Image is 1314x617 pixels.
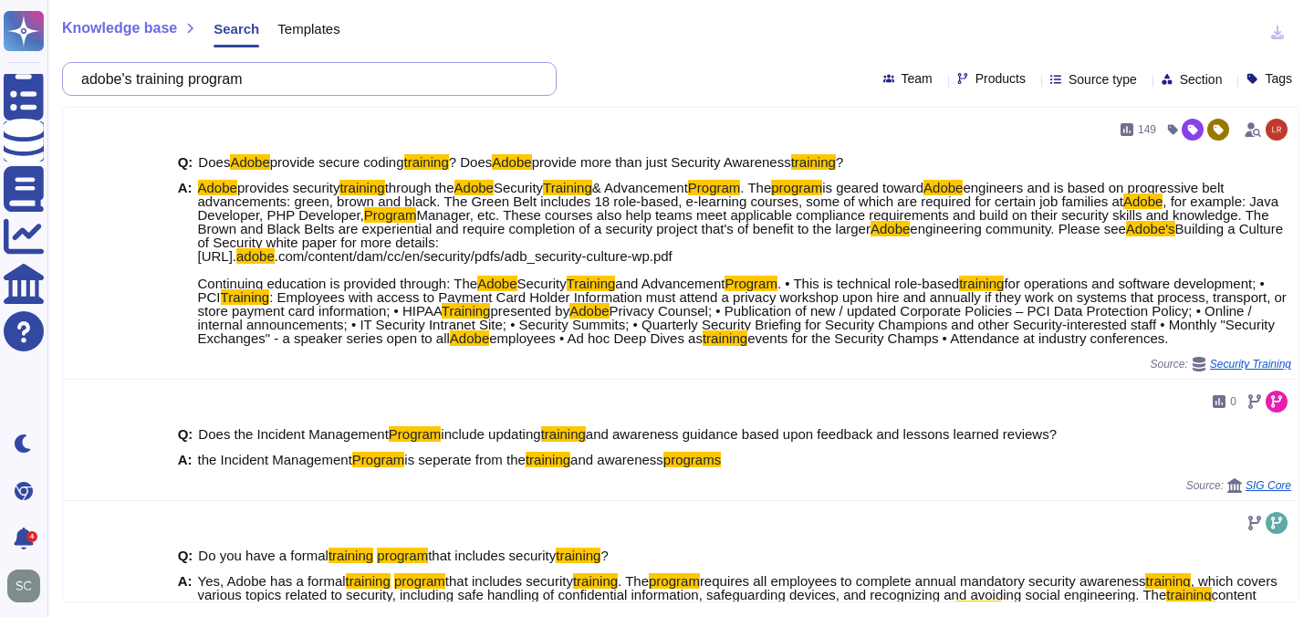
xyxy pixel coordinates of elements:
[1001,601,1166,616] span: through the Adobe Security
[178,181,193,345] b: A:
[1126,221,1175,236] mark: Adobe's
[404,452,526,467] span: is seperate from the
[777,276,959,291] span: . • This is technical role-based
[277,22,339,36] span: Templates
[586,426,1057,442] span: and awareness guidance based upon feedback and lessons learned reviews?
[569,303,609,319] mark: Adobe
[663,452,721,467] mark: programs
[198,289,1287,319] span: : Employees with access to Payment Card Holder Information must attend a privacy workshop upon hi...
[236,248,275,264] mark: adobe
[477,276,516,291] mark: Adobe
[198,248,673,291] span: .com/content/dam/cc/en/security/pdfs/adb_security-culture-wp.pdf Continuing education is provided...
[1210,359,1291,370] span: Security Training
[339,180,384,195] mark: training
[1150,357,1291,371] span: Source:
[237,180,340,195] span: provides security
[1166,601,1215,616] mark: Training
[4,566,53,606] button: user
[494,180,543,195] span: Security
[600,548,608,563] span: ?
[567,276,616,291] mark: Training
[592,180,688,195] span: & Advancement
[492,154,531,170] mark: Adobe
[541,426,586,442] mark: training
[198,303,1275,346] span: Privacy Counsel; • Publication of new / updated Corporate Policies – PCI Data Protection Policy; ...
[178,155,193,169] b: Q:
[1246,480,1291,491] span: SIG Core
[975,72,1026,85] span: Products
[615,276,725,291] span: and Advancement
[543,180,592,195] mark: Training
[836,154,843,170] span: ?
[198,180,1225,209] span: engineers and is based on progressive belt advancements: green, brown and black. The Green Belt i...
[556,548,600,563] mark: training
[198,193,1279,223] span: , for example: Java Developer, PHP Developer,
[871,221,910,236] mark: Adobe
[822,180,923,195] span: is geared toward
[178,549,193,562] b: Q:
[956,601,1001,616] mark: training
[198,573,346,589] span: Yes, Adobe has a formal
[198,452,352,467] span: the Incident Management
[441,426,540,442] span: include updating
[771,180,822,195] mark: program
[198,221,1284,264] span: Building a Culture of Security white paper for more details: [URL].
[328,548,373,563] mark: training
[364,207,417,223] mark: Program
[377,548,428,563] mark: program
[923,180,963,195] mark: Adobe
[346,573,391,589] mark: training
[1265,72,1292,85] span: Tags
[394,573,445,589] mark: program
[454,180,494,195] mark: Adobe
[450,330,489,346] mark: Adobe
[198,207,1269,236] span: Manager, etc. These courses also help teams meet applicable compliance requirements and build on ...
[740,180,771,195] span: . The
[198,276,1265,305] span: for operations and software development; • PCI
[1069,73,1137,86] span: Source type
[910,221,1126,236] span: engineering community. Please see
[570,452,663,467] span: and awareness
[198,426,388,442] span: Does the Incident Management
[389,426,442,442] mark: Program
[1180,73,1223,86] span: Section
[445,573,573,589] span: that includes security
[198,180,237,195] mark: Adobe
[198,154,230,170] span: Does
[688,180,741,195] mark: Program
[1166,587,1211,602] mark: training
[1266,119,1288,141] img: user
[747,330,1168,346] span: events for the Security Champs • Attendance at industry conferences.
[532,154,791,170] span: provide more than just Security Awareness
[198,587,1257,616] span: content aligns with Adobe security policies and standards and is reviewed and updated annually. A...
[7,570,40,602] img: user
[198,573,1277,602] span: , which covers various topics related to security, including safe handling of confidential inform...
[791,154,836,170] mark: training
[902,72,933,85] span: Team
[1138,124,1156,135] span: 149
[404,154,449,170] mark: training
[62,21,177,36] span: Knowledge base
[214,22,259,36] span: Search
[517,276,567,291] span: Security
[198,548,328,563] span: Do you have a formal
[1145,573,1190,589] mark: training
[26,531,37,542] div: 4
[703,330,747,346] mark: training
[959,276,1004,291] mark: training
[221,289,270,305] mark: Training
[428,548,556,563] span: that includes security
[442,303,491,319] mark: Training
[490,303,569,319] span: presented by
[618,573,649,589] span: . The
[1123,193,1163,209] mark: Adobe
[573,573,618,589] mark: training
[352,452,405,467] mark: Program
[270,154,404,170] span: provide secure coding
[178,453,193,466] b: A:
[725,276,777,291] mark: Program
[449,154,493,170] span: ? Does
[385,180,454,195] span: through the
[700,573,1146,589] span: requires all employees to complete annual mandatory security awareness
[649,573,700,589] mark: program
